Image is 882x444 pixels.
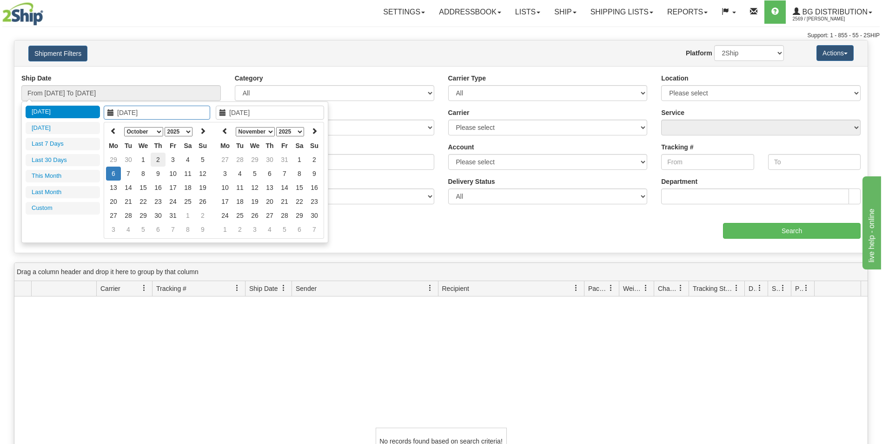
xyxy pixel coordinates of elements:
[26,122,100,135] li: [DATE]
[292,139,307,153] th: Sa
[247,139,262,153] th: We
[422,280,438,296] a: Sender filter column settings
[218,222,232,236] td: 1
[218,181,232,195] td: 10
[262,222,277,236] td: 4
[800,8,868,16] span: BG Distribution
[723,223,861,239] input: Search
[180,181,195,195] td: 18
[508,0,547,24] a: Lists
[247,181,262,195] td: 12
[28,46,87,61] button: Shipment Filters
[106,139,121,153] th: Mo
[166,153,180,167] td: 3
[249,284,278,293] span: Ship Date
[2,2,43,26] img: logo2569.jpg
[661,154,754,170] input: From
[26,154,100,167] li: Last 30 Days
[151,153,166,167] td: 2
[247,195,262,209] td: 19
[638,280,654,296] a: Weight filter column settings
[247,222,262,236] td: 3
[26,202,100,215] li: Custom
[166,209,180,222] td: 31
[100,284,120,293] span: Carrier
[136,209,151,222] td: 29
[568,280,584,296] a: Recipient filter column settings
[588,284,608,293] span: Packages
[106,153,121,167] td: 29
[232,195,247,209] td: 18
[151,167,166,181] td: 9
[166,181,180,195] td: 17
[277,209,292,222] td: 28
[180,195,195,209] td: 25
[136,181,151,195] td: 15
[307,167,322,181] td: 9
[795,284,803,293] span: Pickup Status
[448,177,495,186] label: Delivery Status
[232,167,247,181] td: 4
[151,195,166,209] td: 23
[218,167,232,181] td: 3
[106,195,121,209] td: 20
[749,284,756,293] span: Delivery Status
[26,106,100,118] li: [DATE]
[247,209,262,222] td: 26
[106,209,121,222] td: 27
[277,181,292,195] td: 14
[151,139,166,153] th: Th
[218,139,232,153] th: Mo
[307,139,322,153] th: Su
[121,209,136,222] td: 28
[661,142,693,152] label: Tracking #
[166,222,180,236] td: 7
[195,139,210,153] th: Su
[166,139,180,153] th: Fr
[166,195,180,209] td: 24
[775,280,791,296] a: Shipment Issues filter column settings
[661,177,697,186] label: Department
[277,139,292,153] th: Fr
[121,139,136,153] th: Tu
[660,0,715,24] a: Reports
[121,167,136,181] td: 7
[195,209,210,222] td: 2
[262,167,277,181] td: 6
[232,222,247,236] td: 2
[2,32,880,40] div: Support: 1 - 855 - 55 - 2SHIP
[793,14,862,24] span: 2569 / [PERSON_NAME]
[232,181,247,195] td: 11
[180,209,195,222] td: 1
[21,74,52,83] label: Ship Date
[229,280,245,296] a: Tracking # filter column settings
[195,153,210,167] td: 5
[816,45,854,61] button: Actions
[14,263,868,281] div: grid grouping header
[136,195,151,209] td: 22
[180,153,195,167] td: 4
[786,0,879,24] a: BG Distribution 2569 / [PERSON_NAME]
[136,280,152,296] a: Carrier filter column settings
[26,138,100,150] li: Last 7 Days
[276,280,292,296] a: Ship Date filter column settings
[151,222,166,236] td: 6
[180,167,195,181] td: 11
[432,0,508,24] a: Addressbook
[106,167,121,181] td: 6
[247,153,262,167] td: 29
[136,167,151,181] td: 8
[729,280,744,296] a: Tracking Status filter column settings
[262,139,277,153] th: Th
[166,167,180,181] td: 10
[262,195,277,209] td: 20
[156,284,186,293] span: Tracking #
[307,195,322,209] td: 23
[448,74,486,83] label: Carrier Type
[121,222,136,236] td: 4
[768,154,861,170] input: To
[772,284,780,293] span: Shipment Issues
[277,222,292,236] td: 5
[7,6,86,17] div: live help - online
[262,153,277,167] td: 30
